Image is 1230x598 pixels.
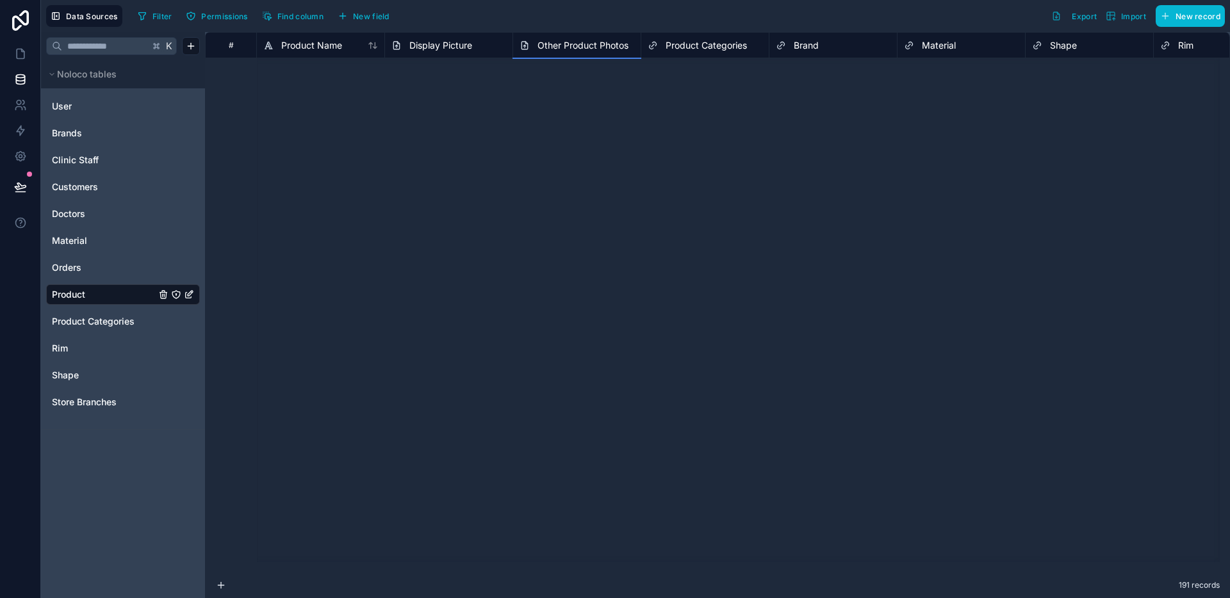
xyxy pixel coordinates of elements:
a: Doctors [52,207,156,220]
span: Material [922,39,956,52]
div: Orders [46,257,200,278]
div: Shape [46,365,200,385]
a: Customers [52,181,156,193]
span: Store Branches [52,396,117,408]
span: Clinic Staff [52,154,99,166]
button: New record [1156,5,1225,27]
span: Noloco tables [57,68,117,81]
a: Store Branches [52,396,156,408]
span: Product Name [281,39,342,52]
div: Product [46,284,200,305]
button: Find column [258,6,328,26]
span: Filter [152,12,172,21]
div: Product Categories [46,311,200,332]
a: Product Categories [52,315,156,328]
span: Permissions [201,12,247,21]
button: Permissions [181,6,252,26]
button: Export [1047,5,1101,27]
span: Import [1121,12,1146,21]
span: Brand [794,39,819,52]
span: Product Categories [52,315,135,328]
span: Brands [52,127,82,140]
button: New field [333,6,394,26]
button: Data Sources [46,5,122,27]
a: Material [52,234,156,247]
div: Material [46,230,200,251]
button: Filter [133,6,177,26]
span: Find column [277,12,324,21]
span: Material [52,234,87,247]
div: User [46,96,200,117]
span: New record [1176,12,1220,21]
div: Doctors [46,204,200,224]
a: Orders [52,261,156,274]
span: Doctors [52,207,85,220]
span: New field [353,12,389,21]
span: User [52,100,72,113]
span: K [165,42,174,51]
a: Clinic Staff [52,154,156,166]
span: Shape [1050,39,1077,52]
div: Customers [46,177,200,197]
div: Clinic Staff [46,150,200,170]
a: Brands [52,127,156,140]
span: Product [52,288,85,301]
span: Orders [52,261,81,274]
span: Rim [52,342,68,355]
a: Rim [52,342,156,355]
a: Permissions [181,6,257,26]
span: Data Sources [66,12,118,21]
div: Rim [46,338,200,359]
span: 191 records [1179,580,1220,590]
div: Brands [46,123,200,143]
button: Noloco tables [46,65,192,83]
div: # [215,40,247,50]
span: Other Product Photos [537,39,628,52]
div: Store Branches [46,392,200,412]
span: Shape [52,369,79,382]
a: Product [52,288,156,301]
a: User [52,100,156,113]
span: Customers [52,181,98,193]
a: Shape [52,369,156,382]
button: Import [1101,5,1151,27]
a: New record [1151,5,1225,27]
span: Display Picture [409,39,472,52]
span: Rim [1178,39,1193,52]
span: Export [1072,12,1097,21]
span: Product Categories [666,39,747,52]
